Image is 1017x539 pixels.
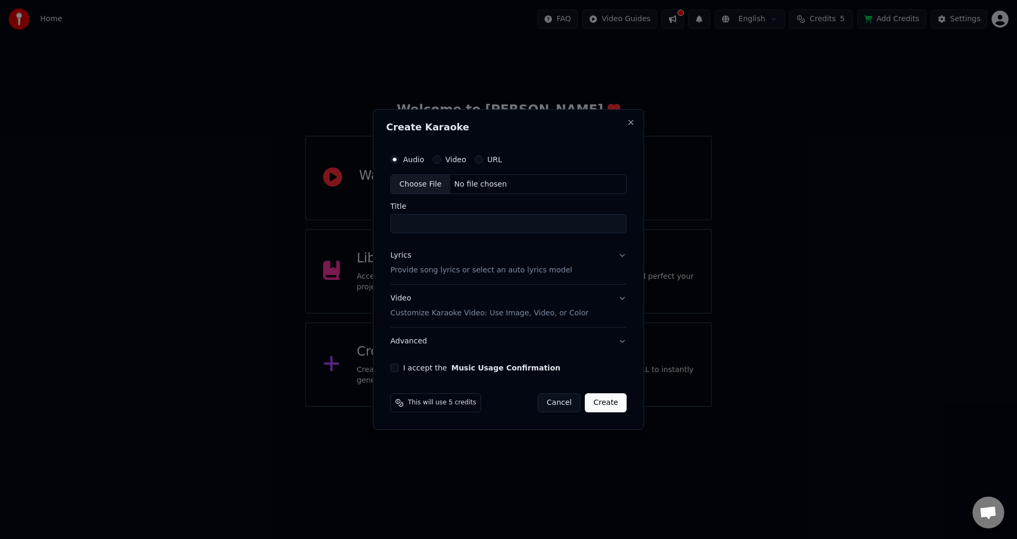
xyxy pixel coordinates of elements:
[408,399,476,407] span: This will use 5 credits
[390,328,627,355] button: Advanced
[451,364,560,372] button: I accept the
[386,122,631,132] h2: Create Karaoke
[445,156,466,163] label: Video
[390,251,411,261] div: Lyrics
[538,393,581,412] button: Cancel
[487,156,502,163] label: URL
[390,242,627,285] button: LyricsProvide song lyrics or select an auto lyrics model
[390,266,572,276] p: Provide song lyrics or select an auto lyrics model
[450,179,511,190] div: No file chosen
[391,175,450,194] div: Choose File
[585,393,627,412] button: Create
[390,308,588,319] p: Customize Karaoke Video: Use Image, Video, or Color
[390,203,627,210] label: Title
[403,156,424,163] label: Audio
[390,294,588,319] div: Video
[403,364,560,372] label: I accept the
[390,285,627,328] button: VideoCustomize Karaoke Video: Use Image, Video, or Color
